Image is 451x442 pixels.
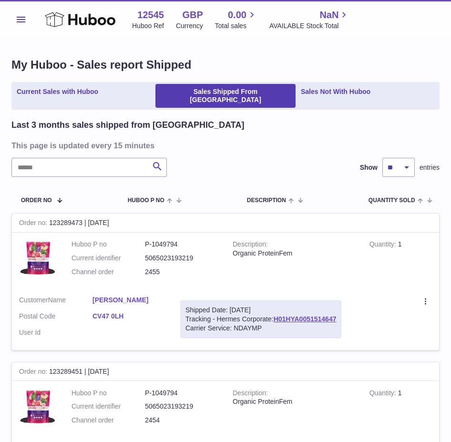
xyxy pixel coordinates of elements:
[369,389,398,399] strong: Quantity
[182,9,203,21] strong: GBP
[132,21,164,31] div: Huboo Ref
[19,368,49,378] strong: Order no
[233,249,355,258] div: Organic ProteinFem
[72,402,145,411] dt: Current identifier
[297,84,374,108] a: Sales Not With Huboo
[360,163,378,172] label: Show
[92,312,166,321] a: CV47 0LH
[420,163,440,172] span: entries
[13,84,102,108] a: Current Sales with Huboo
[19,240,57,278] img: 1751439830.png
[180,300,341,338] div: Tracking - Hermes Corporate:
[145,240,218,249] dd: P-1049794
[145,267,218,277] dd: 2455
[362,381,439,437] td: 1
[215,21,257,31] span: Total sales
[11,57,440,72] h1: My Huboo - Sales report Shipped
[19,389,57,427] img: 1751439830.png
[11,140,437,151] h3: This page is updated every 15 minutes
[137,9,164,21] strong: 12545
[12,214,439,233] div: 123289473 | [DATE]
[72,240,145,249] dt: Huboo P no
[319,9,338,21] span: NaN
[19,312,92,323] dt: Postal Code
[11,119,244,131] h2: Last 3 months sales shipped from [GEOGRAPHIC_DATA]
[72,389,145,398] dt: Huboo P no
[233,397,355,406] div: Organic ProteinFem
[369,240,398,250] strong: Quantity
[72,267,145,277] dt: Channel order
[362,233,439,288] td: 1
[247,197,286,204] span: Description
[145,402,218,411] dd: 5065023193219
[72,416,145,425] dt: Channel order
[215,9,257,31] a: 0.00 Total sales
[72,254,145,263] dt: Current identifier
[19,328,92,337] dt: User Id
[145,416,218,425] dd: 2454
[19,219,49,229] strong: Order no
[145,254,218,263] dd: 5065023193219
[369,197,415,204] span: Quantity Sold
[228,9,246,21] span: 0.00
[185,306,336,315] div: Shipped Date: [DATE]
[21,197,52,204] span: Order No
[269,21,350,31] span: AVAILABLE Stock Total
[233,389,268,399] strong: Description
[12,362,439,381] div: 123289451 | [DATE]
[155,84,296,108] a: Sales Shipped From [GEOGRAPHIC_DATA]
[176,21,203,31] div: Currency
[233,240,268,250] strong: Description
[19,296,92,307] dt: Name
[274,315,337,323] a: H01HYA0051514647
[269,9,350,31] a: NaN AVAILABLE Stock Total
[145,389,218,398] dd: P-1049794
[92,296,166,305] a: [PERSON_NAME]
[19,296,48,304] span: Customer
[185,324,336,333] div: Carrier Service: NDAYMP
[128,197,164,204] span: Huboo P no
